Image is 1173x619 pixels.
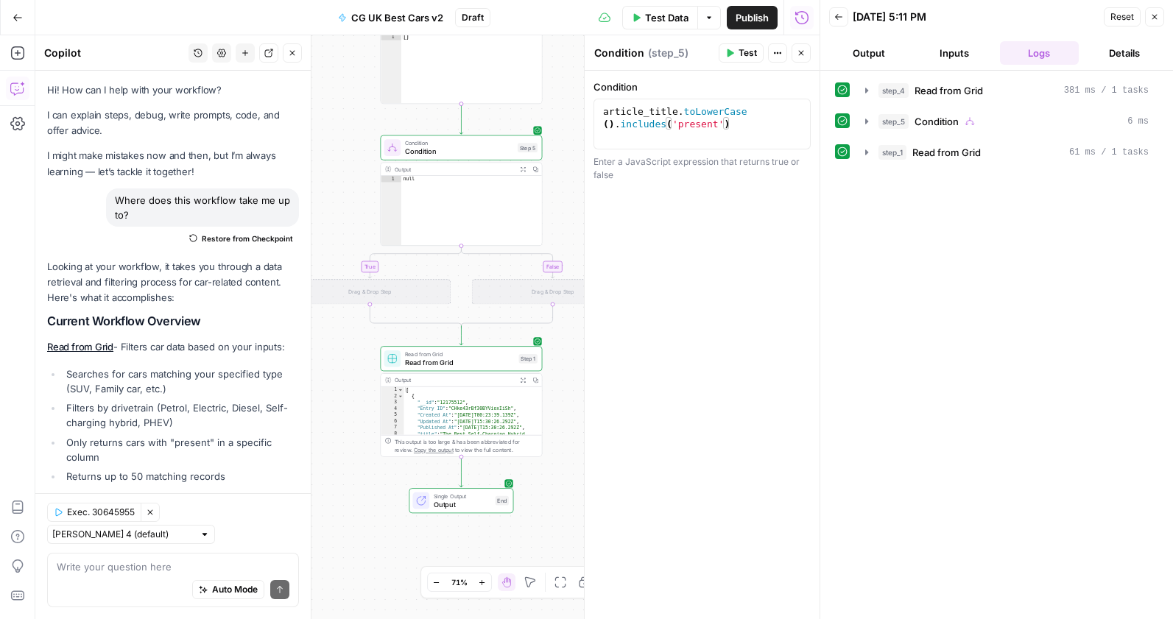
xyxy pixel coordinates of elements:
[648,46,688,60] span: ( step_5 )
[461,246,554,278] g: Edge from step_5 to step_5-else-ghost
[63,435,299,464] li: Only returns cars with "present" in a specific column
[434,492,491,500] span: Single Output
[44,46,184,60] div: Copilot
[414,447,454,453] span: Copy the output
[1127,115,1149,128] span: 6 ms
[52,527,194,542] input: Claude Sonnet 4 (default)
[47,503,141,522] button: Exec. 30645955
[461,304,552,328] g: Edge from step_5-else-ghost to step_5-conditional-end
[381,135,543,246] div: ConditionConditionStep 5Outputnull
[856,141,1158,164] button: 61 ms / 1 tasks
[1104,7,1141,26] button: Reset
[63,367,299,396] li: Searches for cars matching your specified type (SUV, Family car, etc.)
[381,425,404,431] div: 7
[370,304,461,328] g: Edge from step_5-if-ghost to step_5-conditional-end
[395,165,514,173] div: Output
[329,6,452,29] button: CG UK Best Cars v2
[518,354,538,364] div: Step 1
[459,104,462,134] g: Edge from step_4 to step_5
[381,400,404,406] div: 3
[351,10,443,25] span: CG UK Best Cars v2
[736,10,769,25] span: Publish
[719,43,764,63] button: Test
[912,145,981,160] span: Read from Grid
[915,41,994,65] button: Inputs
[472,279,634,304] div: Drag & Drop Step
[47,259,299,305] p: Looking at your workflow, it takes you through a data retrieval and filtering process for car-rel...
[405,139,514,147] span: Condition
[381,34,401,40] div: 1
[594,46,644,60] textarea: Condition
[829,41,909,65] button: Output
[381,431,404,443] div: 8
[496,496,509,506] div: End
[183,230,299,247] button: Restore from Checkpoint
[405,357,515,367] span: Read from Grid
[47,107,299,138] p: I can explain steps, debug, write prompts, code, and offer advice.
[395,437,538,454] div: This output is too large & has been abbreviated for review. to view the full content.
[1085,41,1164,65] button: Details
[451,576,468,588] span: 71%
[381,488,543,513] div: Single OutputOutputEnd
[727,6,778,29] button: Publish
[368,246,461,278] g: Edge from step_5 to step_5-if-ghost
[106,188,299,227] div: Where does this workflow take me up to?
[915,114,959,129] span: Condition
[878,145,906,160] span: step_1
[856,79,1158,102] button: 381 ms / 1 tasks
[434,499,491,509] span: Output
[1110,10,1134,24] span: Reset
[47,339,299,355] p: - Filters car data based on your inputs:
[381,346,543,456] div: Read from GridRead from GridStep 1Output[ { "__id":"12175512", "Entry ID":"CHke43rBf30BYVioxIiSh"...
[1064,84,1149,97] span: 381 ms / 1 tasks
[381,406,404,412] div: 4
[202,233,293,244] span: Restore from Checkpoint
[381,387,404,394] div: 1
[63,469,299,484] li: Returns up to 50 matching records
[1000,41,1079,65] button: Logs
[381,393,404,400] div: 2
[47,82,299,98] p: Hi! How can I help with your workflow?
[739,46,757,60] span: Test
[462,11,484,24] span: Draft
[395,376,514,384] div: Output
[878,114,909,129] span: step_5
[593,155,811,182] div: Enter a JavaScript expression that returns true or false
[381,412,404,419] div: 5
[47,314,299,328] h2: Current Workflow Overview
[622,6,697,29] button: Test Data
[47,341,113,353] a: Read from Grid
[593,79,811,94] label: Condition
[878,83,909,98] span: step_4
[1069,146,1149,159] span: 61 ms / 1 tasks
[63,400,299,430] li: Filters by drivetrain (Petrol, Electric, Diesel, Self-charging hybrid, PHEV)
[459,457,462,487] g: Edge from step_1 to end
[381,418,404,425] div: 6
[398,393,404,400] span: Toggle code folding, rows 2 through 15
[289,279,451,304] div: Drag & Drop Step
[645,10,688,25] span: Test Data
[398,387,404,394] span: Toggle code folding, rows 1 through 16
[381,176,401,183] div: 1
[212,583,258,596] span: Auto Mode
[915,83,983,98] span: Read from Grid
[67,506,135,519] span: Exec. 30645955
[459,326,462,345] g: Edge from step_5-conditional-end to step_1
[856,110,1158,133] button: 6 ms
[47,148,299,179] p: I might make mistakes now and then, but I’m always learning — let’s tackle it together!
[405,146,514,157] span: Condition
[192,580,264,599] button: Auto Mode
[518,143,538,152] div: Step 5
[405,350,515,358] span: Read from Grid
